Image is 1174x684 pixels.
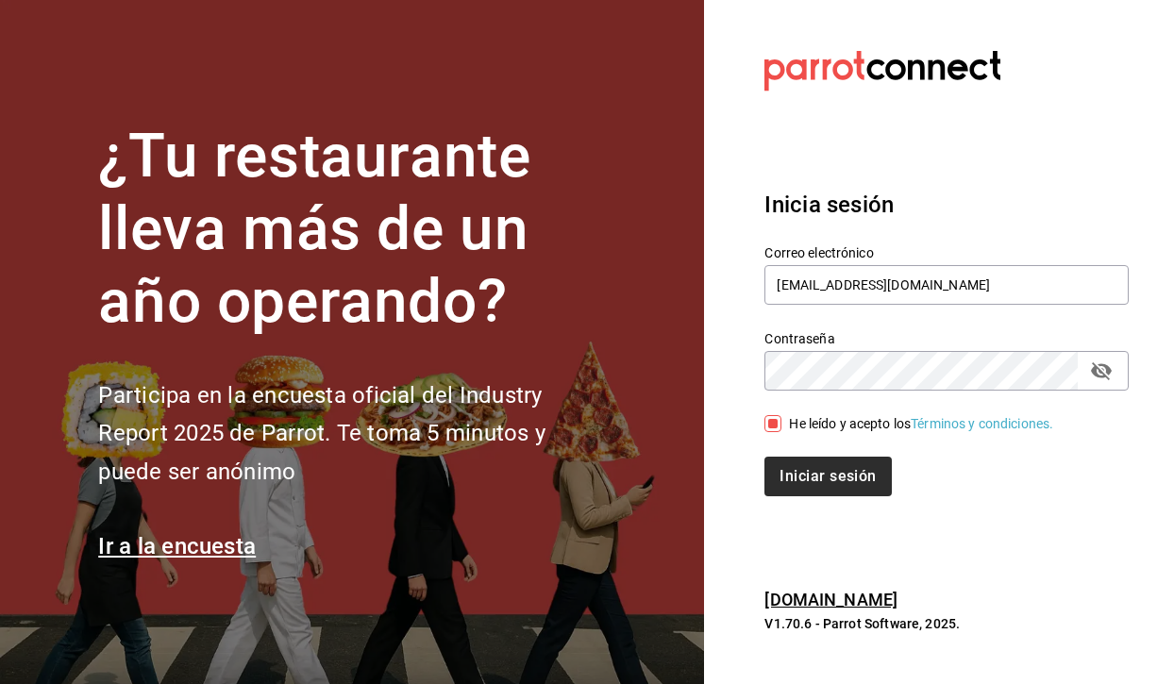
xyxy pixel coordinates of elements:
p: V1.70.6 - Parrot Software, 2025. [764,614,1129,633]
button: passwordField [1085,355,1117,387]
h3: Inicia sesión [764,188,1129,222]
h1: ¿Tu restaurante lleva más de un año operando? [98,121,608,338]
label: Contraseña [764,332,1129,345]
label: Correo electrónico [764,246,1129,259]
button: Iniciar sesión [764,457,891,496]
h2: Participa en la encuesta oficial del Industry Report 2025 de Parrot. Te toma 5 minutos y puede se... [98,376,608,492]
a: Términos y condiciones. [911,416,1053,431]
a: [DOMAIN_NAME] [764,590,897,609]
input: Ingresa tu correo electrónico [764,265,1129,305]
div: He leído y acepto los [789,414,1053,434]
a: Ir a la encuesta [98,533,256,559]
